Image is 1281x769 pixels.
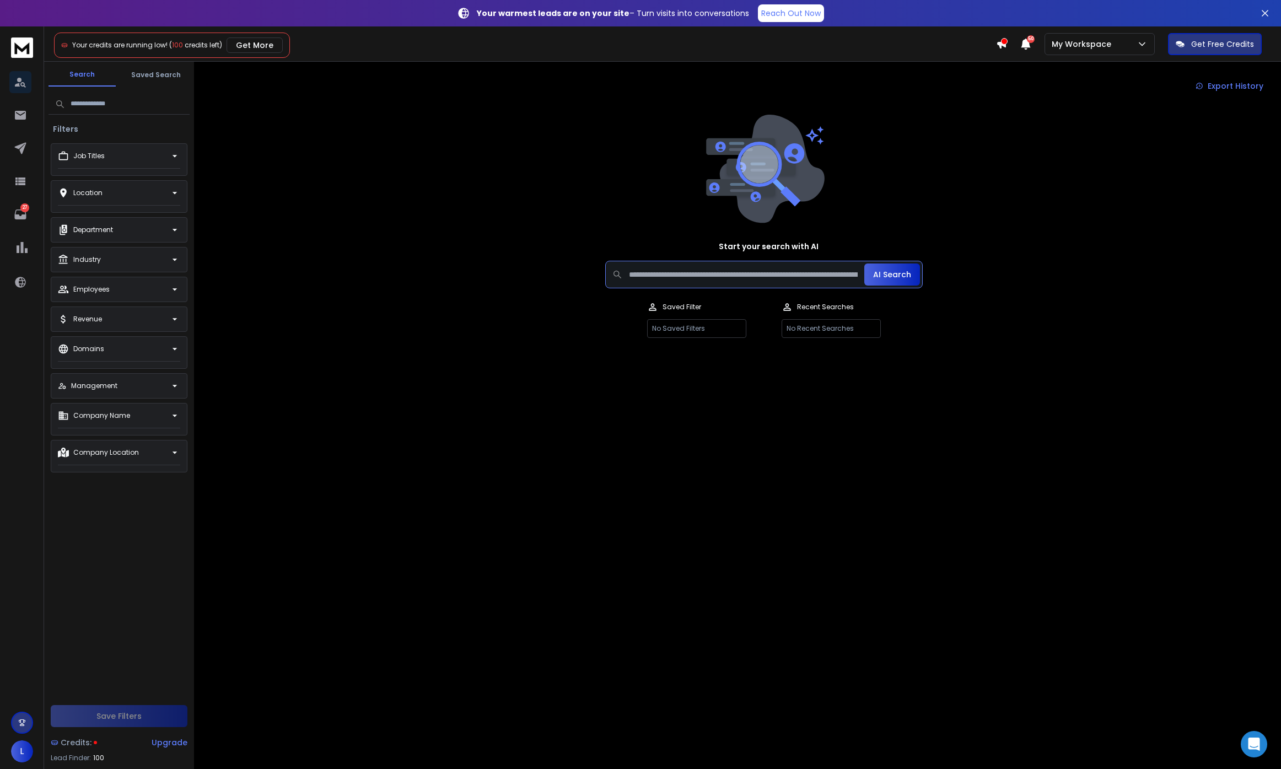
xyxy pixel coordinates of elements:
p: – Turn visits into conversations [477,8,749,19]
p: Department [73,225,113,234]
p: Lead Finder: [51,754,91,762]
button: Get More [227,37,283,53]
p: Domains [73,345,104,353]
p: 27 [20,203,29,212]
span: Your credits are running low! [72,40,168,50]
h1: Start your search with AI [719,241,819,252]
p: Employees [73,285,110,294]
button: Saved Search [122,64,190,86]
button: AI Search [864,263,920,286]
div: Upgrade [152,737,187,748]
p: Recent Searches [797,303,854,311]
p: My Workspace [1052,39,1116,50]
button: L [11,740,33,762]
a: 27 [9,203,31,225]
img: logo [11,37,33,58]
p: Saved Filter [663,303,701,311]
p: Company Name [73,411,130,420]
a: Reach Out Now [758,4,824,22]
span: ( credits left) [169,40,222,50]
p: Reach Out Now [761,8,821,19]
p: Company Location [73,448,139,457]
p: Location [73,189,103,197]
h3: Filters [49,123,83,135]
p: Job Titles [73,152,105,160]
span: 100 [93,754,104,762]
a: Credits:Upgrade [51,732,187,754]
img: image [703,115,825,223]
p: No Recent Searches [782,319,881,338]
button: Search [49,63,116,87]
span: Credits: [61,737,91,748]
strong: Your warmest leads are on your site [477,8,629,19]
p: Revenue [73,315,102,324]
span: 100 [172,40,183,50]
p: No Saved Filters [647,319,746,338]
span: 50 [1027,35,1035,43]
a: Export History [1187,75,1272,97]
p: Get Free Credits [1191,39,1254,50]
p: Management [71,381,117,390]
button: Get Free Credits [1168,33,1262,55]
div: Open Intercom Messenger [1241,731,1267,757]
p: Industry [73,255,101,264]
